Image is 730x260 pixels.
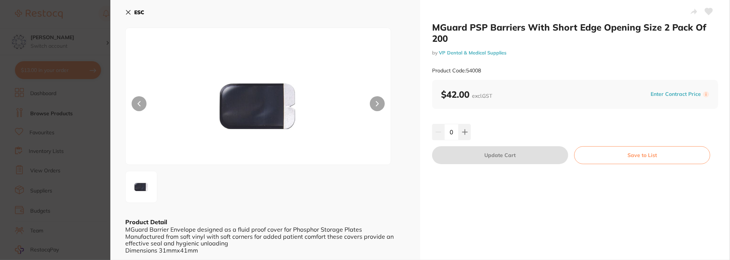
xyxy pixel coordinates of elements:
[441,89,492,100] b: $42.00
[432,50,718,56] small: by
[125,226,405,254] div: MGuard Barrier Envelope designed as a fluid proof cover for Phosphor Storage Plates Manufactured ...
[125,218,167,226] b: Product Detail
[574,146,710,164] button: Save to List
[134,9,144,16] b: ESC
[472,93,492,99] span: excl. GST
[432,146,568,164] button: Update Cart
[439,50,506,56] a: VP Dental & Medical Supplies
[703,91,709,97] label: i
[128,173,155,200] img: MG9mLTIwMjAw
[179,47,338,165] img: MG9mLTIwMjAw
[648,91,703,98] button: Enter Contract Price
[432,68,481,74] small: Product Code: 54008
[125,6,144,19] button: ESC
[432,22,718,44] h2: MGuard PSP Barriers With Short Edge Opening Size 2 Pack Of 200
